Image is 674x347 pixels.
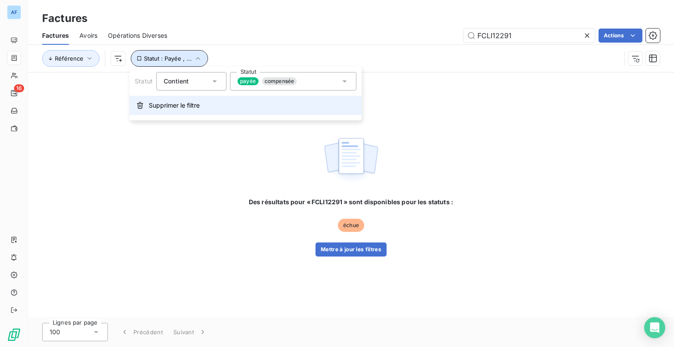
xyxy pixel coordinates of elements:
[135,77,153,85] span: Statut
[249,198,453,206] span: Des résultats pour « FCLI12291 » sont disponibles pour les statuts :
[168,323,212,341] button: Suivant
[79,31,97,40] span: Avoirs
[14,84,24,92] span: 16
[323,133,379,188] img: empty state
[7,5,21,19] div: AF
[262,77,297,85] span: compensée
[644,317,665,338] div: Open Intercom Messenger
[315,242,387,257] button: Mettre à jour les filtres
[164,77,189,85] span: Contient
[55,55,83,62] span: Référence
[463,29,595,43] input: Rechercher
[7,328,21,342] img: Logo LeanPay
[42,11,87,26] h3: Factures
[108,31,167,40] span: Opérations Diverses
[237,77,258,85] span: payée
[115,323,168,341] button: Précédent
[131,50,208,67] button: Statut : Payée , ...
[144,55,192,62] span: Statut : Payée , ...
[50,328,60,336] span: 100
[42,50,100,67] button: Référence
[42,31,69,40] span: Factures
[338,219,364,232] span: échue
[149,101,200,110] span: Supprimer le filtre
[599,29,642,43] button: Actions
[129,96,362,115] button: Supprimer le filtre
